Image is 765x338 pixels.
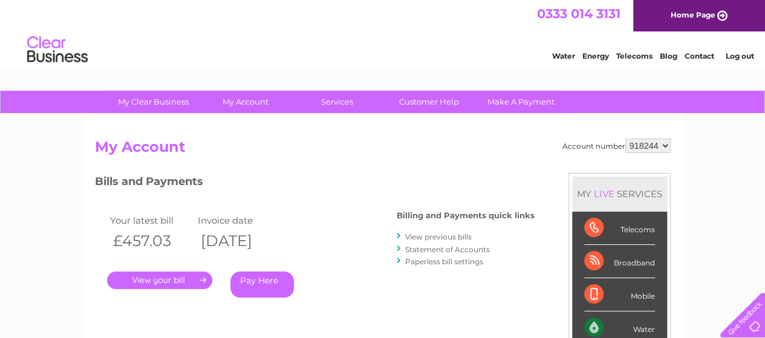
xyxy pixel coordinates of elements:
[230,271,294,297] a: Pay Here
[616,51,653,60] a: Telecoms
[552,51,575,60] a: Water
[195,91,295,113] a: My Account
[27,31,88,68] img: logo.png
[584,212,655,245] div: Telecoms
[195,212,282,229] td: Invoice date
[562,138,671,153] div: Account number
[103,91,203,113] a: My Clear Business
[584,245,655,278] div: Broadband
[379,91,479,113] a: Customer Help
[405,245,490,254] a: Statement of Accounts
[572,177,667,211] div: MY SERVICES
[725,51,754,60] a: Log out
[660,51,677,60] a: Blog
[685,51,714,60] a: Contact
[537,6,620,21] a: 0333 014 3131
[107,212,195,229] td: Your latest bill
[582,51,609,60] a: Energy
[195,229,282,253] th: [DATE]
[107,271,212,289] a: .
[397,211,535,220] h4: Billing and Payments quick links
[471,91,571,113] a: Make A Payment
[95,173,535,194] h3: Bills and Payments
[584,278,655,311] div: Mobile
[287,91,387,113] a: Services
[405,232,472,241] a: View previous bills
[107,229,195,253] th: £457.03
[95,138,671,161] h2: My Account
[97,7,669,59] div: Clear Business is a trading name of Verastar Limited (registered in [GEOGRAPHIC_DATA] No. 3667643...
[591,188,617,200] div: LIVE
[405,257,483,266] a: Paperless bill settings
